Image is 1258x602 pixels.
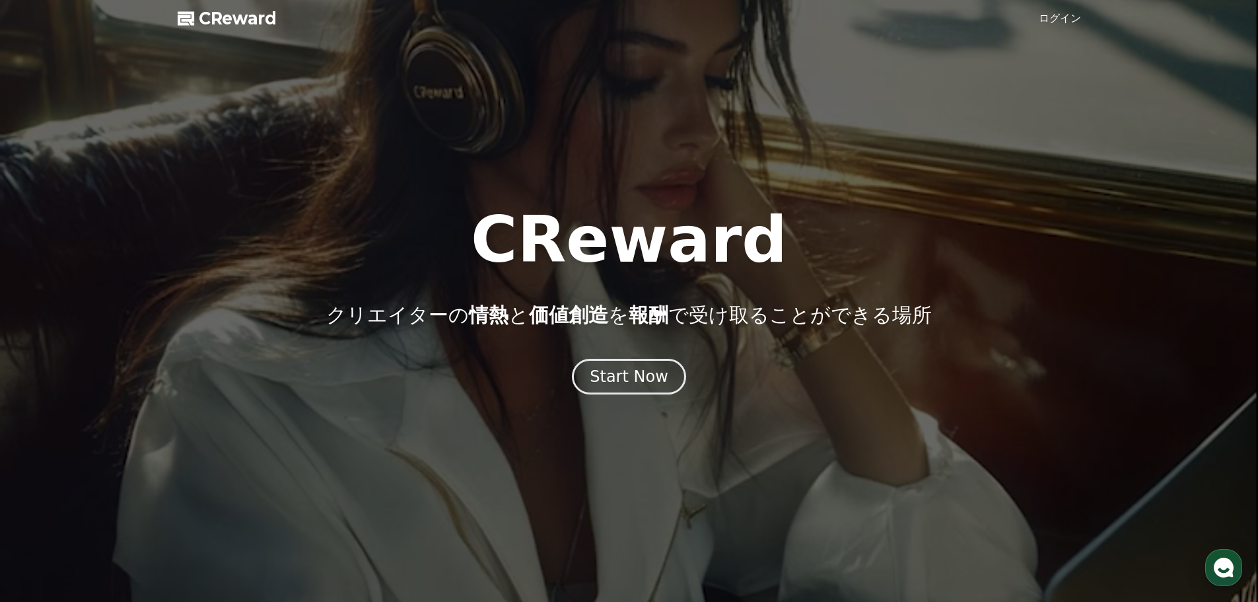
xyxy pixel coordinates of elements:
[590,366,668,387] div: Start Now
[572,372,686,385] a: Start Now
[529,303,608,326] span: 価値創造
[178,8,277,29] a: CReward
[199,8,277,29] span: CReward
[326,303,932,327] p: クリエイターの と を で受け取ることができる場所
[1039,11,1081,26] a: ログイン
[471,208,787,272] h1: CReward
[469,303,508,326] span: 情熱
[629,303,668,326] span: 報酬
[572,359,686,395] button: Start Now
